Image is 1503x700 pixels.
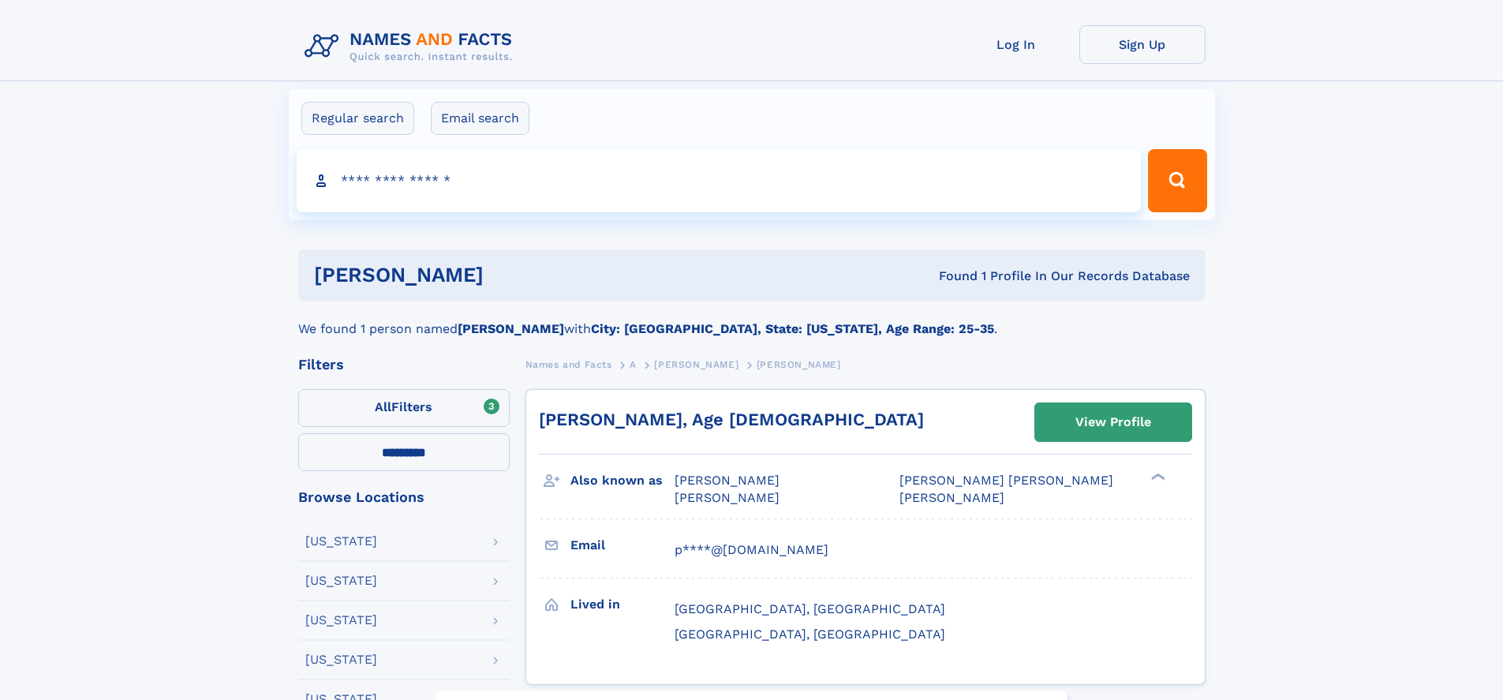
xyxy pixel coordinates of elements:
[675,490,780,505] span: [PERSON_NAME]
[899,473,1113,488] span: [PERSON_NAME] [PERSON_NAME]
[305,535,377,548] div: [US_STATE]
[711,268,1190,285] div: Found 1 Profile In Our Records Database
[305,653,377,666] div: [US_STATE]
[298,389,510,427] label: Filters
[570,591,675,618] h3: Lived in
[630,354,637,374] a: A
[301,102,414,135] label: Regular search
[675,601,945,616] span: [GEOGRAPHIC_DATA], [GEOGRAPHIC_DATA]
[1075,404,1151,440] div: View Profile
[1147,472,1166,482] div: ❯
[675,473,780,488] span: [PERSON_NAME]
[1148,149,1206,212] button: Search Button
[431,102,529,135] label: Email search
[1035,403,1191,441] a: View Profile
[305,614,377,627] div: [US_STATE]
[654,354,738,374] a: [PERSON_NAME]
[298,301,1206,339] div: We found 1 person named with .
[539,410,924,429] a: [PERSON_NAME], Age [DEMOGRAPHIC_DATA]
[630,359,637,370] span: A
[298,25,525,68] img: Logo Names and Facts
[570,532,675,559] h3: Email
[375,399,391,414] span: All
[675,627,945,642] span: [GEOGRAPHIC_DATA], [GEOGRAPHIC_DATA]
[298,357,510,372] div: Filters
[525,354,612,374] a: Names and Facts
[1079,25,1206,64] a: Sign Up
[458,321,564,336] b: [PERSON_NAME]
[953,25,1079,64] a: Log In
[654,359,738,370] span: [PERSON_NAME]
[591,321,994,336] b: City: [GEOGRAPHIC_DATA], State: [US_STATE], Age Range: 25-35
[298,490,510,504] div: Browse Locations
[297,149,1142,212] input: search input
[314,265,712,285] h1: [PERSON_NAME]
[757,359,841,370] span: [PERSON_NAME]
[305,575,377,587] div: [US_STATE]
[570,467,675,494] h3: Also known as
[899,490,1004,505] span: [PERSON_NAME]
